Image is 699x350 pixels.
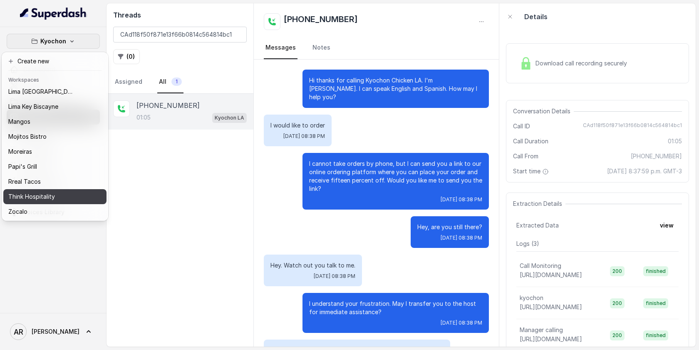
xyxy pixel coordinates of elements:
[8,147,32,157] p: Moreiras
[3,72,107,86] header: Workspaces
[7,34,100,49] button: Kyochon
[8,177,41,187] p: Rreal Tacos
[8,207,27,217] p: Zocalo
[8,117,30,127] p: Mangos
[8,192,55,202] p: Think Hospitality
[8,87,75,97] p: Lima [GEOGRAPHIC_DATA]
[8,132,47,142] p: Mojitos Bistro
[2,52,108,221] div: Kyochon
[8,162,37,172] p: Papi's Grill
[8,102,58,112] p: Lima Key Biscayne
[40,36,66,46] p: Kyochon
[3,54,107,69] button: Create new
